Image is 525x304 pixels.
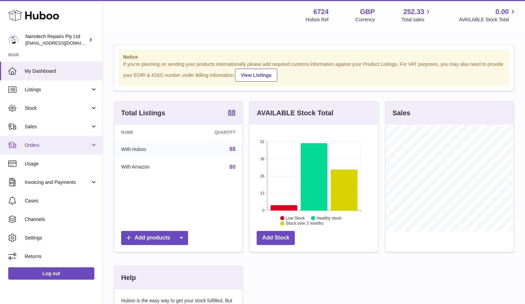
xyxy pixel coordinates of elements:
[25,216,97,223] span: Channels
[401,7,432,23] a: 252.33 Total sales
[257,108,333,118] h3: AVAILABLE Stock Total
[459,7,517,23] a: 0.00 AVAILABLE Stock Total
[313,7,329,16] strong: 6724
[401,16,432,23] span: Total sales
[121,273,136,282] h3: Help
[123,54,505,60] strong: Notice
[114,140,184,158] td: With Huboo
[25,235,97,241] span: Settings
[25,253,97,260] span: Returns
[25,198,97,204] span: Cases
[495,7,509,16] span: 0.00
[25,142,90,149] span: Orders
[25,161,97,167] span: Usage
[123,61,505,82] div: If you're planning on sending your products internationally please add required customs informati...
[262,208,265,212] text: 0
[114,125,184,140] th: Name
[25,179,90,186] span: Invoicing and Payments
[230,164,236,170] a: 80
[355,16,375,23] div: Currency
[25,68,97,74] span: My Dashboard
[260,140,265,144] text: 52
[360,7,375,16] strong: GBP
[235,69,277,82] a: View Listings
[286,221,323,226] text: Stock over 2 months
[121,231,188,245] a: Add products
[25,124,90,130] span: Sales
[25,86,90,93] span: Listings
[184,125,242,140] th: Quantity
[403,7,424,16] span: 252.33
[25,105,90,112] span: Stock
[260,157,265,161] text: 39
[121,108,165,118] h3: Total Listings
[393,108,410,118] h3: Sales
[260,174,265,178] text: 26
[114,158,184,176] td: With Amazon
[25,40,101,46] span: [EMAIL_ADDRESS][DOMAIN_NAME]
[230,146,236,152] a: 88
[228,109,235,116] strong: 88
[286,215,305,220] text: Low Stock
[459,16,517,23] span: AVAILABLE Stock Total
[228,109,235,117] a: 88
[306,16,329,23] div: Huboo Ref
[8,35,19,45] img: info@nanotechrepairs.com
[8,267,94,280] a: Log out
[25,33,87,46] div: Nanotech Repairs Pty Ltd
[317,215,342,220] text: Healthy stock
[260,191,265,195] text: 13
[257,231,295,245] a: Add Stock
